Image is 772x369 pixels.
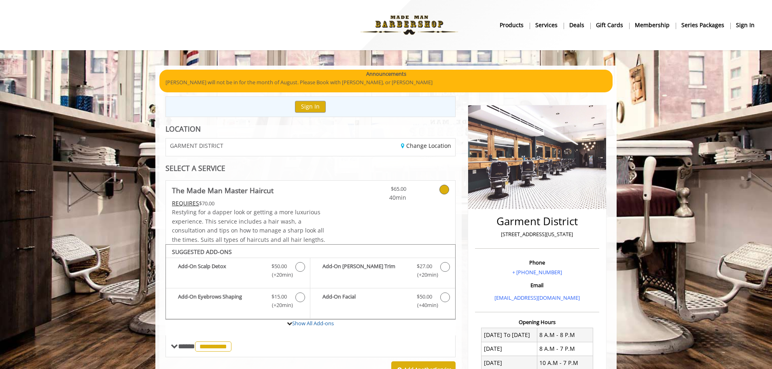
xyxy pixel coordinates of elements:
[417,262,432,271] span: $27.00
[635,21,670,30] b: Membership
[412,271,436,279] span: (+20min )
[295,101,326,113] button: Sign In
[590,19,629,31] a: Gift cardsgift cards
[292,320,334,327] a: Show All Add-ons
[314,262,451,281] label: Add-On Beard Trim
[172,199,335,208] div: $70.00
[564,19,590,31] a: DealsDeals
[271,292,287,301] span: $15.00
[322,262,408,279] b: Add-On [PERSON_NAME] Trim
[681,21,724,30] b: Series packages
[267,301,291,309] span: (+20min )
[172,185,274,196] b: The Made Man Master Haircut
[314,292,451,311] label: Add-On Facial
[178,262,263,279] b: Add-On Scalp Detox
[322,292,408,309] b: Add-On Facial
[629,19,676,31] a: MembershipMembership
[481,328,537,342] td: [DATE] To [DATE]
[535,21,558,30] b: Services
[477,230,597,239] p: [STREET_ADDRESS][US_STATE]
[358,193,406,202] span: 40min
[165,124,201,134] b: LOCATION
[475,319,599,325] h3: Opening Hours
[494,19,530,31] a: Productsproducts
[530,19,564,31] a: ServicesServices
[512,269,562,276] a: + [PHONE_NUMBER]
[676,19,730,31] a: Series packagesSeries packages
[172,199,199,207] span: This service needs some Advance to be paid before we block your appointment
[494,294,580,301] a: [EMAIL_ADDRESS][DOMAIN_NAME]
[730,19,760,31] a: sign insign in
[170,262,306,281] label: Add-On Scalp Detox
[736,21,755,30] b: sign in
[500,21,524,30] b: products
[354,3,465,47] img: Made Man Barbershop logo
[477,260,597,265] h3: Phone
[537,342,593,356] td: 8 A.M - 7 P.M
[165,78,607,87] p: [PERSON_NAME] will not be in for the month of August. Please Book with [PERSON_NAME], or [PERSON_...
[596,21,623,30] b: gift cards
[170,143,223,149] span: GARMENT DISTRICT
[358,181,406,202] a: $65.00
[172,248,232,256] b: SUGGESTED ADD-ONS
[477,215,597,227] h2: Garment District
[401,142,451,149] a: Change Location
[271,262,287,271] span: $50.00
[366,70,406,78] b: Announcements
[569,21,584,30] b: Deals
[178,292,263,309] b: Add-On Eyebrows Shaping
[417,292,432,301] span: $50.00
[537,328,593,342] td: 8 A.M - 8 P.M
[165,164,456,172] div: SELECT A SERVICE
[170,292,306,311] label: Add-On Eyebrows Shaping
[412,301,436,309] span: (+40min )
[172,208,325,243] span: Restyling for a dapper look or getting a more luxurious experience. This service includes a hair ...
[477,282,597,288] h3: Email
[165,244,456,320] div: The Made Man Master Haircut Add-onS
[267,271,291,279] span: (+20min )
[481,342,537,356] td: [DATE]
